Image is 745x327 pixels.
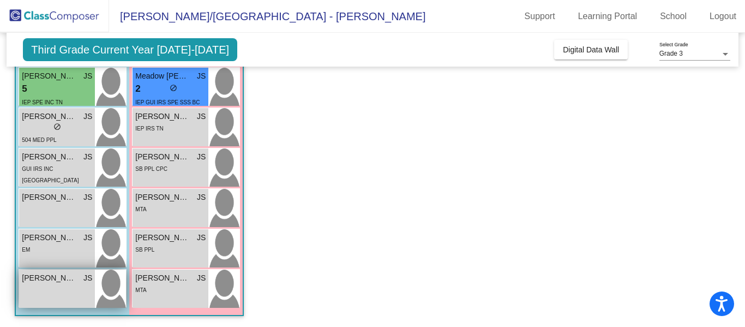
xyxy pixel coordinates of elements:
[651,8,695,25] a: School
[170,84,177,92] span: do_not_disturb_alt
[197,111,206,122] span: JS
[22,82,27,96] span: 5
[135,247,154,253] span: SB PPL
[109,8,425,25] span: [PERSON_NAME]/[GEOGRAPHIC_DATA] - [PERSON_NAME]
[22,232,76,243] span: [PERSON_NAME]
[135,82,140,96] span: 2
[197,192,206,203] span: JS
[569,8,646,25] a: Learning Portal
[22,99,63,105] span: IEP SPE INC TN
[22,272,76,284] span: [PERSON_NAME]
[135,126,163,132] span: IEP IRS TN
[197,70,206,82] span: JS
[22,70,76,82] span: [PERSON_NAME]
[53,123,61,130] span: do_not_disturb_alt
[563,45,619,54] span: Digital Data Wall
[83,192,92,203] span: JS
[135,70,190,82] span: Meadow [PERSON_NAME]
[22,192,76,203] span: [PERSON_NAME]
[135,111,190,122] span: [PERSON_NAME]
[659,50,683,57] span: Grade 3
[22,247,30,253] span: EM
[516,8,564,25] a: Support
[135,206,146,212] span: MTA
[83,111,92,122] span: JS
[135,272,190,284] span: [PERSON_NAME]
[135,151,190,163] span: [PERSON_NAME]
[83,151,92,163] span: JS
[701,8,745,25] a: Logout
[22,137,56,143] span: 504 MED PPL
[135,232,190,243] span: [PERSON_NAME]
[83,232,92,243] span: JS
[83,272,92,284] span: JS
[197,232,206,243] span: JS
[197,151,206,163] span: JS
[22,111,76,122] span: [PERSON_NAME]
[135,99,200,117] span: IEP GUI IRS SPE SSS BC INC SB RET CPC TN
[83,70,92,82] span: JS
[23,38,237,61] span: Third Grade Current Year [DATE]-[DATE]
[22,151,76,163] span: [PERSON_NAME]
[135,192,190,203] span: [PERSON_NAME]
[197,272,206,284] span: JS
[135,166,167,172] span: SB PPL CPC
[135,287,146,293] span: MTA
[22,166,79,183] span: GUI IRS INC [GEOGRAPHIC_DATA]
[554,40,628,60] button: Digital Data Wall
